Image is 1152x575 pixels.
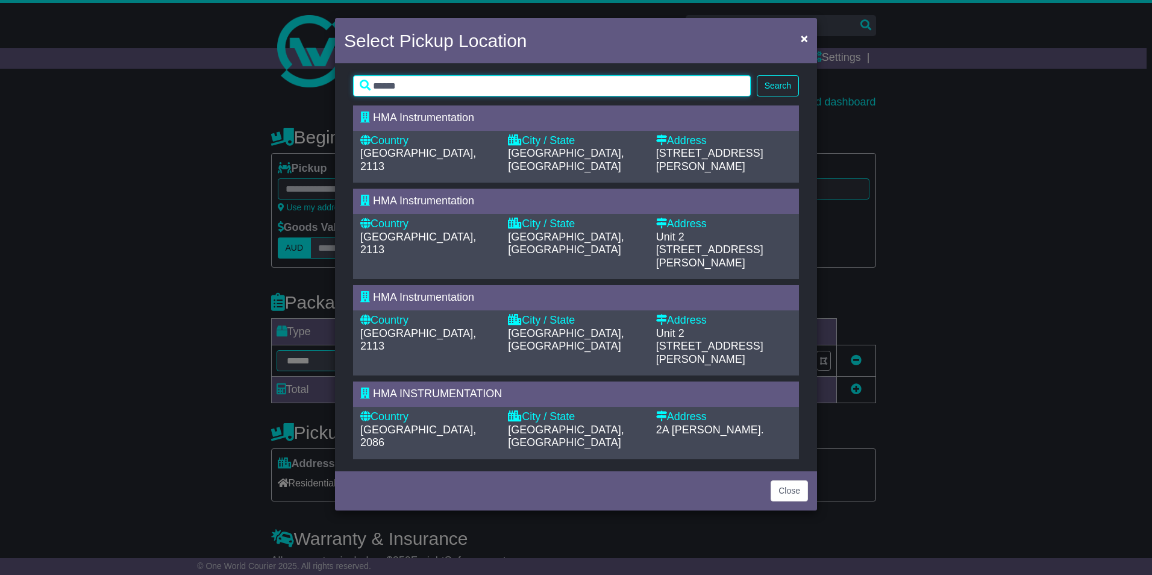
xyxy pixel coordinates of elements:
span: [GEOGRAPHIC_DATA], 2113 [360,327,476,353]
div: Address [656,218,792,231]
span: HMA Instrumentation [373,291,474,303]
span: [GEOGRAPHIC_DATA], 2086 [360,424,476,449]
div: City / State [508,218,643,231]
div: Country [360,410,496,424]
span: [GEOGRAPHIC_DATA], 2113 [360,231,476,256]
span: [PERSON_NAME]. [672,424,764,436]
button: Search [757,75,799,96]
span: [GEOGRAPHIC_DATA], [GEOGRAPHIC_DATA] [508,147,624,172]
span: Unit 2 [656,327,684,339]
button: Close [771,480,808,501]
span: HMA Instrumentation [373,112,474,124]
div: Address [656,410,792,424]
div: Country [360,314,496,327]
span: [STREET_ADDRESS][PERSON_NAME] [656,244,763,269]
h4: Select Pickup Location [344,27,527,54]
span: Unit 2 [656,231,684,243]
div: Address [656,134,792,148]
span: HMA Instrumentation [373,195,474,207]
div: City / State [508,314,643,327]
div: City / State [508,410,643,424]
span: [GEOGRAPHIC_DATA], 2113 [360,147,476,172]
span: [STREET_ADDRESS][PERSON_NAME] [656,147,763,172]
span: HMA INSTRUMENTATION [373,388,502,400]
span: [GEOGRAPHIC_DATA], [GEOGRAPHIC_DATA] [508,327,624,353]
div: City / State [508,134,643,148]
span: × [801,31,808,45]
span: 2A [656,424,669,436]
span: [GEOGRAPHIC_DATA], [GEOGRAPHIC_DATA] [508,424,624,449]
div: Country [360,218,496,231]
button: Close [795,26,814,51]
div: Address [656,314,792,327]
span: [GEOGRAPHIC_DATA], [GEOGRAPHIC_DATA] [508,231,624,256]
span: [STREET_ADDRESS][PERSON_NAME] [656,340,763,365]
div: Country [360,134,496,148]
